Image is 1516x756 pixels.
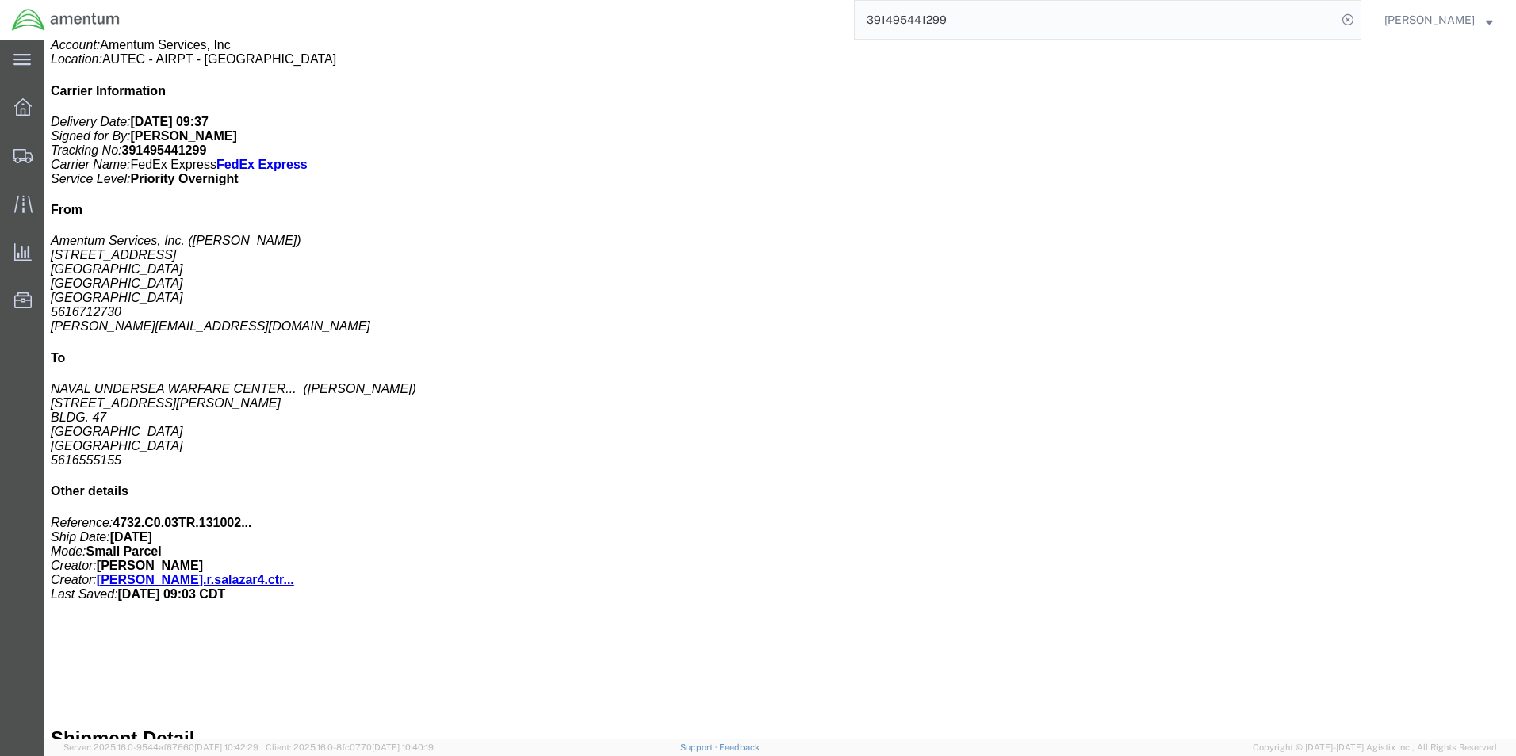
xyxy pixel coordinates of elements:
input: Search for shipment number, reference number [855,1,1337,39]
span: Server: 2025.16.0-9544af67660 [63,743,258,752]
button: [PERSON_NAME] [1384,10,1494,29]
img: logo [11,8,121,32]
span: Charles Grant [1384,11,1475,29]
span: [DATE] 10:40:19 [372,743,434,752]
span: Copyright © [DATE]-[DATE] Agistix Inc., All Rights Reserved [1253,741,1497,754]
span: [DATE] 10:42:29 [194,743,258,752]
a: Feedback [719,743,760,752]
a: Support [680,743,720,752]
iframe: FS Legacy Container [44,40,1516,739]
span: Client: 2025.16.0-8fc0770 [266,743,434,752]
